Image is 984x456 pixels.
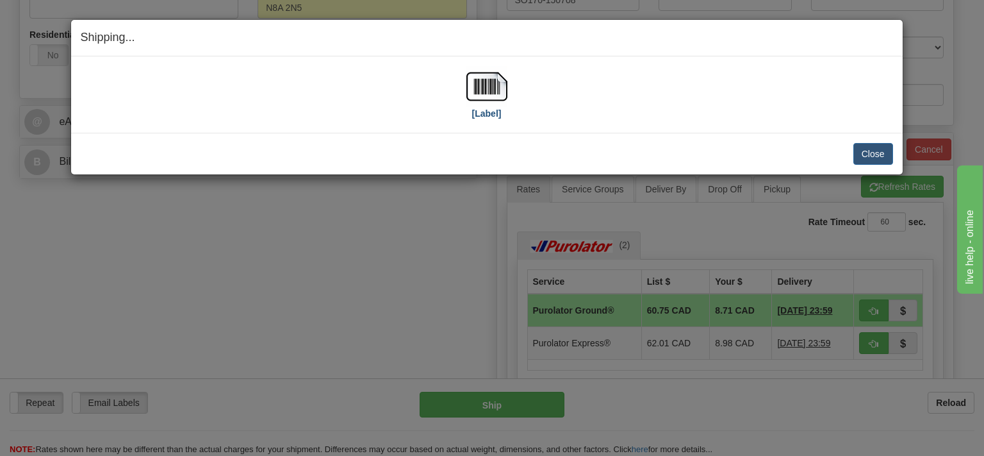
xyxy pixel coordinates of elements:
[10,8,119,23] div: live help - online
[955,162,983,293] iframe: chat widget
[853,143,893,165] button: Close
[472,107,502,120] label: [Label]
[81,31,135,44] span: Shipping...
[466,66,507,107] img: barcode.jpg
[466,80,507,118] a: [Label]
